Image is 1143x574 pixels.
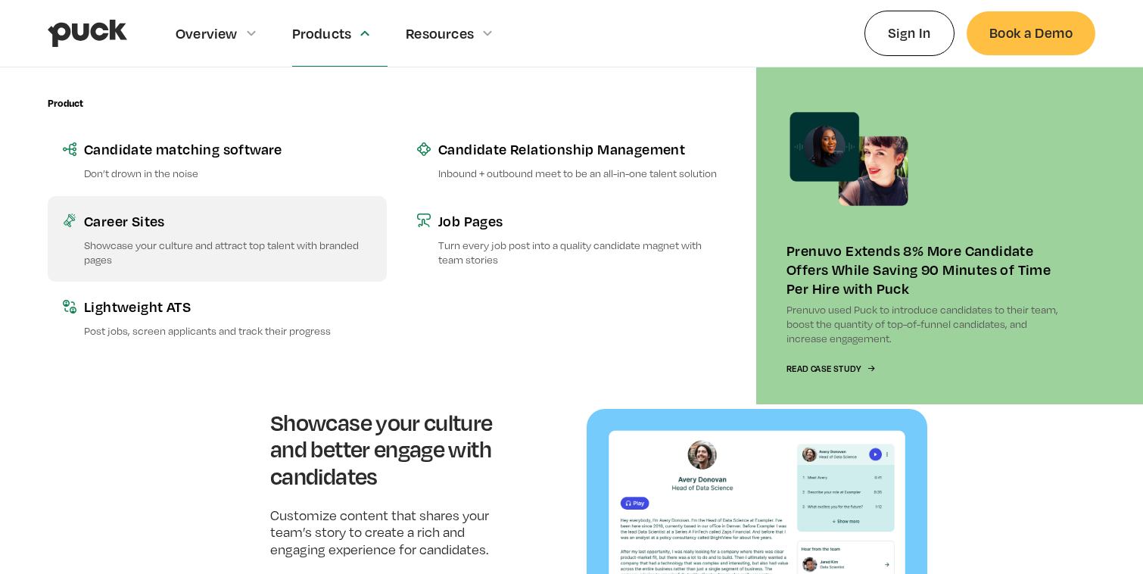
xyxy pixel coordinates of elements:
[402,124,741,195] a: Candidate Relationship ManagementInbound + outbound meet to be an all-in-one talent solution
[438,211,726,230] div: Job Pages
[84,166,372,180] p: Don’t drown in the noise
[48,282,387,353] a: Lightweight ATSPost jobs, screen applicants and track their progress
[48,124,387,195] a: Candidate matching softwareDon’t drown in the noise
[438,238,726,267] p: Turn every job post into a quality candidate magnet with team stories
[756,67,1095,404] a: Prenuvo Extends 8% More Candidate Offers While Saving 90 Minutes of Time Per Hire with PuckPrenuv...
[270,507,502,558] p: Customize content that shares your team’s story to create a rich and engaging experience for cand...
[786,241,1065,298] div: Prenuvo Extends 8% More Candidate Offers While Saving 90 Minutes of Time Per Hire with Puck
[84,323,372,338] p: Post jobs, screen applicants and track their progress
[406,25,474,42] div: Resources
[84,238,372,267] p: Showcase your culture and attract top talent with branded pages
[270,409,502,489] h3: Showcase your culture and better engage with candidates
[84,211,372,230] div: Career Sites
[786,364,861,374] div: Read Case Study
[48,98,83,109] div: Product
[786,302,1065,346] p: Prenuvo used Puck to introduce candidates to their team, boost the quantity of top-of-funnel cand...
[84,297,372,316] div: Lightweight ATS
[48,196,387,282] a: Career SitesShowcase your culture and attract top talent with branded pages
[967,11,1095,55] a: Book a Demo
[84,139,372,158] div: Candidate matching software
[438,139,726,158] div: Candidate Relationship Management
[438,166,726,180] p: Inbound + outbound meet to be an all-in-one talent solution
[864,11,955,55] a: Sign In
[402,196,741,282] a: Job PagesTurn every job post into a quality candidate magnet with team stories
[292,25,352,42] div: Products
[176,25,238,42] div: Overview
